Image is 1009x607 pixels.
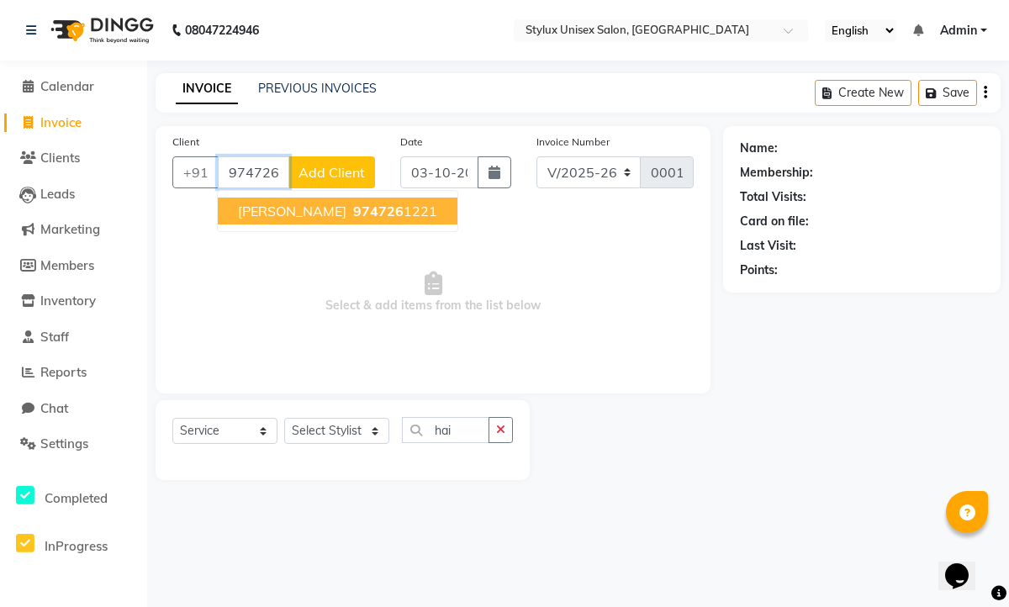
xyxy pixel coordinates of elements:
label: Client [172,135,199,150]
button: Create New [815,80,911,106]
button: Save [918,80,977,106]
a: Members [4,256,143,276]
input: Search by Name/Mobile/Email/Code [218,156,289,188]
span: 974726 [353,203,404,219]
span: Select & add items from the list below [172,208,694,377]
a: Calendar [4,77,143,97]
button: Add Client [288,156,375,188]
input: Search or Scan [402,417,489,443]
a: INVOICE [176,74,238,104]
a: Leads [4,185,143,204]
span: Marketing [40,221,100,237]
a: Chat [4,399,143,419]
div: Total Visits: [740,188,806,206]
a: Settings [4,435,143,454]
a: Inventory [4,292,143,311]
span: Inventory [40,293,96,309]
span: Completed [45,490,108,506]
ngb-highlight: 1221 [350,203,437,219]
button: +91 [172,156,219,188]
div: Last Visit: [740,237,796,255]
span: InProgress [45,538,108,554]
span: [PERSON_NAME] [238,203,346,219]
div: Name: [740,140,778,157]
div: Card on file: [740,213,809,230]
span: Staff [40,329,69,345]
a: Clients [4,149,143,168]
a: PREVIOUS INVOICES [258,81,377,96]
a: Staff [4,328,143,347]
span: Clients [40,150,80,166]
a: Marketing [4,220,143,240]
span: Add Client [298,164,365,181]
img: logo [43,7,158,54]
span: Members [40,257,94,273]
div: Membership: [740,164,813,182]
label: Date [400,135,423,150]
span: Reports [40,364,87,380]
span: Calendar [40,78,94,94]
span: Chat [40,400,68,416]
iframe: chat widget [938,540,992,590]
span: Settings [40,435,88,451]
span: Leads [40,186,75,202]
span: Admin [940,22,977,40]
a: Invoice [4,113,143,133]
span: Invoice [40,114,82,130]
a: Reports [4,363,143,383]
div: Points: [740,261,778,279]
b: 08047224946 [185,7,259,54]
label: Invoice Number [536,135,610,150]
